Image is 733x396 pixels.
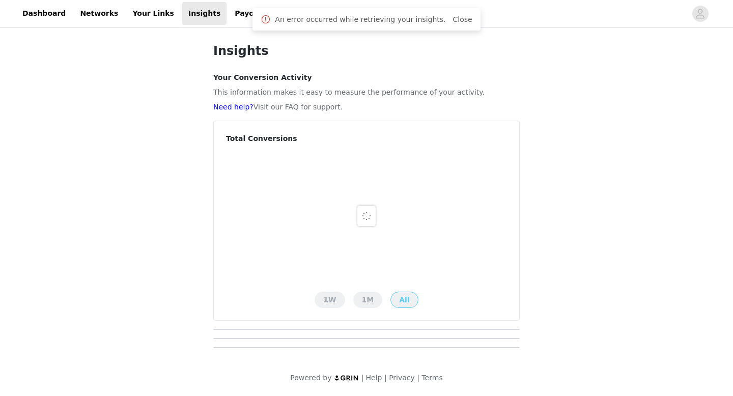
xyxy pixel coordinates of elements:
a: Insights [182,2,227,25]
img: logo [334,375,359,381]
a: Networks [74,2,124,25]
span: | [417,374,419,382]
span: Powered by [290,374,331,382]
p: This information makes it easy to measure the performance of your activity. [213,87,520,98]
a: Need help? [213,103,253,111]
a: Your Links [126,2,180,25]
button: All [390,292,418,308]
a: Terms [421,374,442,382]
a: Dashboard [16,2,72,25]
p: Visit our FAQ for support. [213,102,520,112]
h1: Insights [213,42,520,60]
a: Close [453,15,472,23]
span: | [384,374,387,382]
h4: Total Conversions [226,133,507,144]
button: 1M [353,292,383,308]
button: 1W [315,292,345,308]
h4: Your Conversion Activity [213,72,520,83]
a: Payouts [229,2,273,25]
span: An error occurred while retrieving your insights. [275,14,445,25]
a: Privacy [389,374,415,382]
a: Help [366,374,382,382]
div: avatar [695,6,705,22]
span: | [361,374,364,382]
